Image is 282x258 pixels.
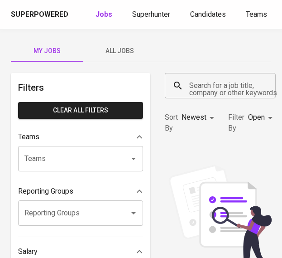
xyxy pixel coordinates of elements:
[246,9,269,20] a: Teams
[25,105,136,116] span: Clear All filters
[96,9,114,20] a: Jobs
[18,182,143,200] div: Reporting Groups
[18,131,39,142] p: Teams
[248,113,265,122] span: Open
[228,112,244,134] p: Filter By
[132,9,172,20] a: Superhunter
[165,112,178,134] p: Sort By
[190,9,228,20] a: Candidates
[18,128,143,146] div: Teams
[18,186,73,197] p: Reporting Groups
[132,10,170,19] span: Superhunter
[246,10,267,19] span: Teams
[18,246,38,257] p: Salary
[127,152,140,165] button: Open
[127,207,140,219] button: Open
[182,112,206,123] p: Newest
[18,80,143,95] h6: Filters
[182,109,217,126] div: Newest
[248,109,276,126] div: Open
[11,10,70,20] a: Superpowered
[96,10,112,19] b: Jobs
[16,45,78,57] span: My Jobs
[89,45,150,57] span: All Jobs
[11,10,68,20] div: Superpowered
[18,102,143,119] button: Clear All filters
[190,10,226,19] span: Candidates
